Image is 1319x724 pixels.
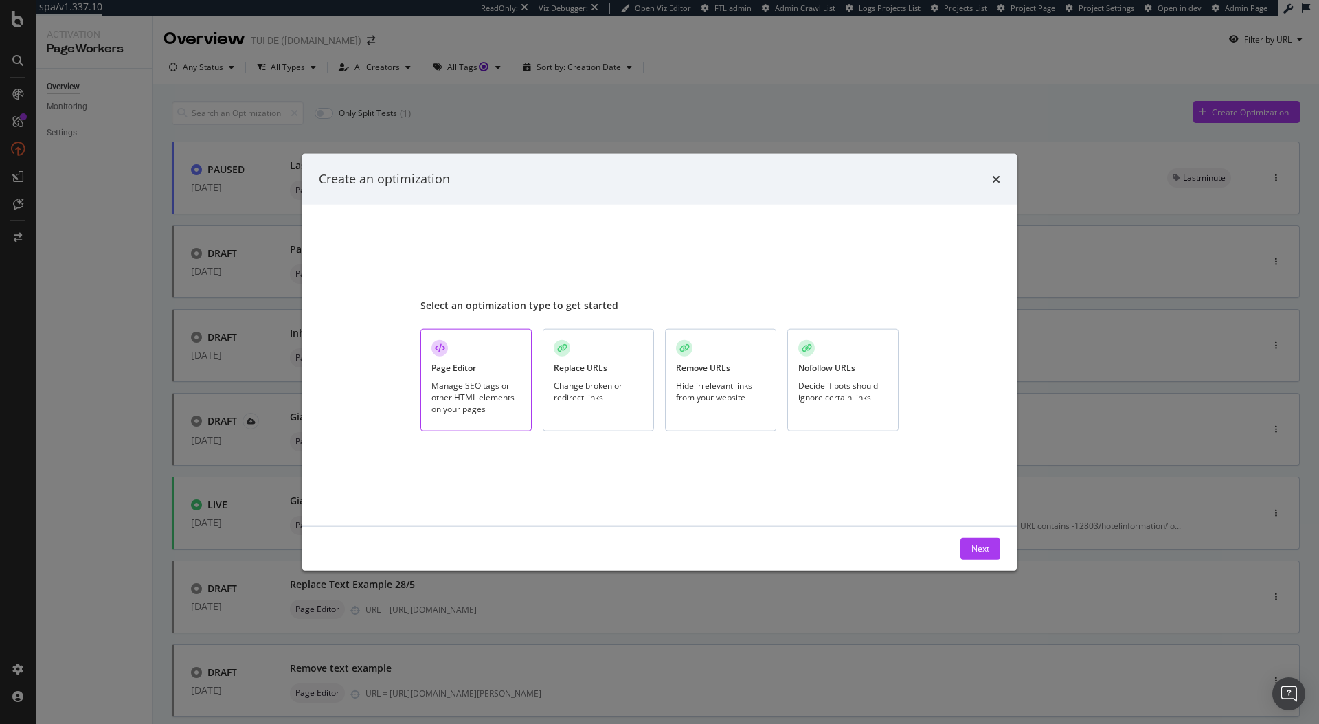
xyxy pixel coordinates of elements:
[431,379,521,414] div: Manage SEO tags or other HTML elements on your pages
[960,537,1000,559] button: Next
[676,379,765,403] div: Hide irrelevant links from your website
[431,362,476,374] div: Page Editor
[798,379,888,403] div: Decide if bots should ignore certain links
[554,362,607,374] div: Replace URLs
[798,362,855,374] div: Nofollow URLs
[420,299,899,313] div: Select an optimization type to get started
[992,170,1000,188] div: times
[302,154,1017,571] div: modal
[554,379,643,403] div: Change broken or redirect links
[971,543,989,554] div: Next
[1272,677,1305,710] div: Open Intercom Messenger
[676,362,730,374] div: Remove URLs
[319,170,450,188] div: Create an optimization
